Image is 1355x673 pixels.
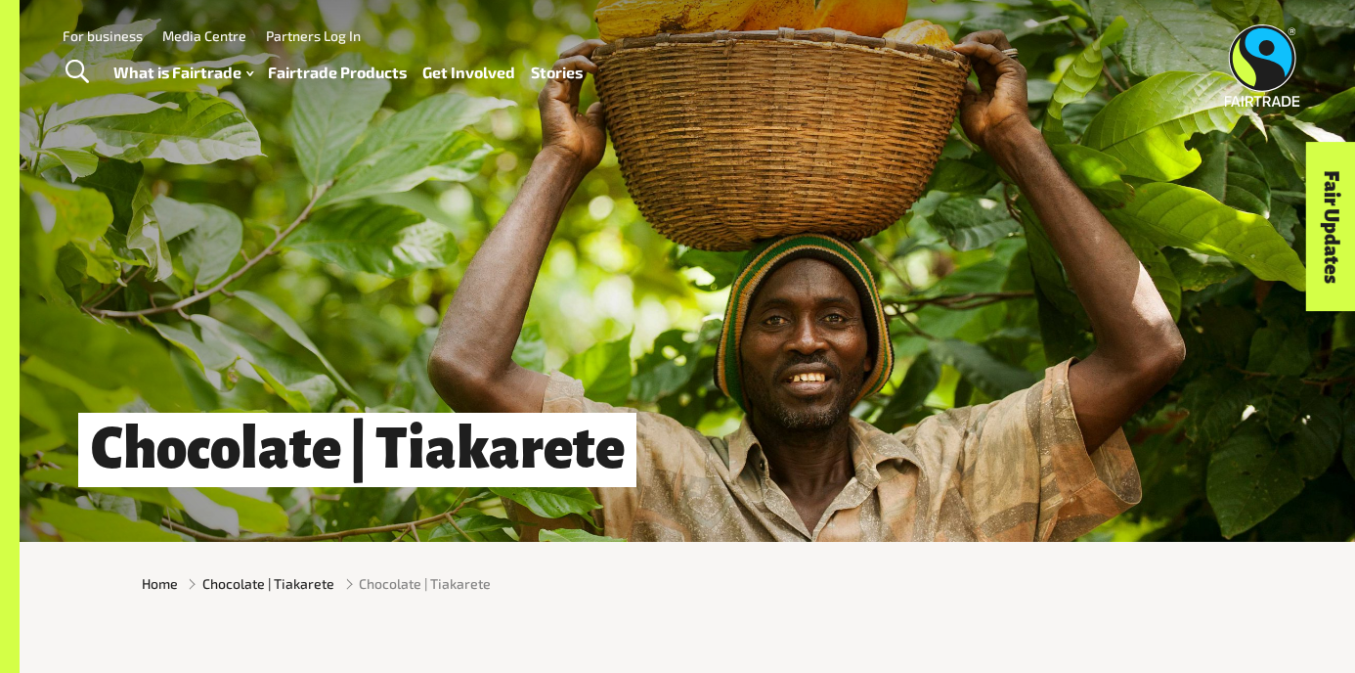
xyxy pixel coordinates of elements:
[266,27,361,44] a: Partners Log In
[422,59,515,87] a: Get Involved
[202,573,334,594] a: Chocolate | Tiakarete
[268,59,407,87] a: Fairtrade Products
[63,27,143,44] a: For business
[142,573,178,594] a: Home
[531,59,583,87] a: Stories
[113,59,253,87] a: What is Fairtrade
[162,27,246,44] a: Media Centre
[53,48,101,97] a: Toggle Search
[359,573,491,594] span: Chocolate | Tiakarete
[1225,24,1300,107] img: Fairtrade Australia New Zealand logo
[78,413,636,487] h1: Chocolate | Tiakarete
